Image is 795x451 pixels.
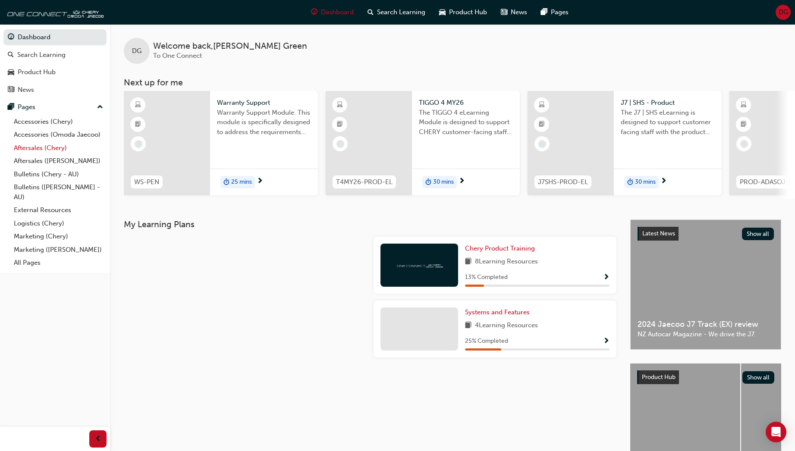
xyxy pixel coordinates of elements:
[642,373,676,381] span: Product Hub
[8,103,14,111] span: pages-icon
[528,91,722,195] a: J7SHS-PROD-ELJ7 | SHS - ProductThe J7 | SHS eLearning is designed to support customer facing staf...
[660,178,667,185] span: next-icon
[637,370,774,384] a: Product HubShow all
[396,261,443,269] img: oneconnect
[501,7,507,18] span: news-icon
[419,108,513,137] span: The TIGGO 4 eLearning Module is designed to support CHERY customer-facing staff with the product ...
[223,177,229,188] span: duration-icon
[326,91,520,195] a: T4MY26-PROD-ELTIGGO 4 MY26The TIGGO 4 eLearning Module is designed to support CHERY customer-faci...
[135,119,141,130] span: booktick-icon
[4,3,104,21] img: oneconnect
[8,86,14,94] span: news-icon
[217,108,311,137] span: Warranty Support Module. This module is specifically designed to address the requirements and pro...
[740,140,748,148] span: learningRecordVerb_NONE-icon
[3,28,107,99] button: DashboardSearch LearningProduct HubNews
[465,320,471,331] span: book-icon
[361,3,432,21] a: search-iconSearch Learning
[8,69,14,76] span: car-icon
[10,256,107,269] a: All Pages
[10,243,107,257] a: Marketing ([PERSON_NAME])
[337,119,343,130] span: booktick-icon
[153,41,307,51] span: Welcome back , [PERSON_NAME] Green
[425,177,431,188] span: duration-icon
[336,177,393,187] span: T4MY26-PROD-EL
[10,181,107,204] a: Bulletins ([PERSON_NAME] - AU)
[321,7,354,17] span: Dashboard
[541,7,547,18] span: pages-icon
[630,219,781,350] a: Latest NewsShow all2024 Jaecoo J7 Track (EX) reviewNZ Autocar Magazine - We drive the J7.
[10,168,107,181] a: Bulletins (Chery - AU)
[439,7,446,18] span: car-icon
[132,46,141,56] span: DG
[465,257,471,267] span: book-icon
[638,329,774,339] span: NZ Autocar Magazine - We drive the J7.
[465,272,508,282] span: 13 % Completed
[539,100,545,111] span: learningResourceType_ELEARNING-icon
[10,128,107,141] a: Accessories (Omoda Jaecoo)
[494,3,534,21] a: news-iconNews
[603,336,610,347] button: Show Progress
[638,319,774,329] span: 2024 Jaecoo J7 Track (EX) review
[124,219,616,229] h3: My Learning Plans
[465,244,538,254] a: Chery Product Training
[432,3,494,21] a: car-iconProduct Hub
[433,177,454,187] span: 30 mins
[18,85,34,95] div: News
[336,140,344,148] span: learningRecordVerb_NONE-icon
[377,7,425,17] span: Search Learning
[10,141,107,155] a: Aftersales (Chery)
[10,154,107,168] a: Aftersales ([PERSON_NAME])
[257,178,263,185] span: next-icon
[741,100,747,111] span: learningResourceType_ELEARNING-icon
[8,51,14,59] span: search-icon
[10,217,107,230] a: Logistics (Chery)
[627,177,633,188] span: duration-icon
[603,274,610,282] span: Show Progress
[538,177,588,187] span: J7SHS-PROD-EL
[465,244,535,252] span: Chery Product Training
[311,7,317,18] span: guage-icon
[217,98,311,108] span: Warranty Support
[779,7,788,17] span: DG
[124,91,318,195] a: WS-PENWarranty SupportWarranty Support Module. This module is specifically designed to address th...
[551,7,569,17] span: Pages
[17,50,66,60] div: Search Learning
[742,371,775,384] button: Show all
[511,7,527,17] span: News
[3,99,107,115] button: Pages
[642,230,675,237] span: Latest News
[475,257,538,267] span: 8 Learning Resources
[10,230,107,243] a: Marketing (Chery)
[603,338,610,345] span: Show Progress
[110,78,795,88] h3: Next up for me
[419,98,513,108] span: TIGGO 4 MY26
[135,140,142,148] span: learningRecordVerb_NONE-icon
[465,307,533,317] a: Systems and Features
[603,272,610,283] button: Show Progress
[18,102,35,112] div: Pages
[638,227,774,241] a: Latest NewsShow all
[475,320,538,331] span: 4 Learning Resources
[3,82,107,98] a: News
[621,108,715,137] span: The J7 | SHS eLearning is designed to support customer facing staff with the product and sales in...
[459,178,465,185] span: next-icon
[635,177,656,187] span: 30 mins
[539,119,545,130] span: booktick-icon
[538,140,546,148] span: learningRecordVerb_NONE-icon
[10,115,107,128] a: Accessories (Chery)
[465,336,508,346] span: 25 % Completed
[3,29,107,45] a: Dashboard
[3,47,107,63] a: Search Learning
[766,422,786,442] div: Open Intercom Messenger
[742,228,774,240] button: Show all
[621,98,715,108] span: J7 | SHS - Product
[534,3,575,21] a: pages-iconPages
[304,3,361,21] a: guage-iconDashboard
[95,434,101,445] span: prev-icon
[741,119,747,130] span: booktick-icon
[18,67,56,77] div: Product Hub
[465,308,530,316] span: Systems and Features
[134,177,159,187] span: WS-PEN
